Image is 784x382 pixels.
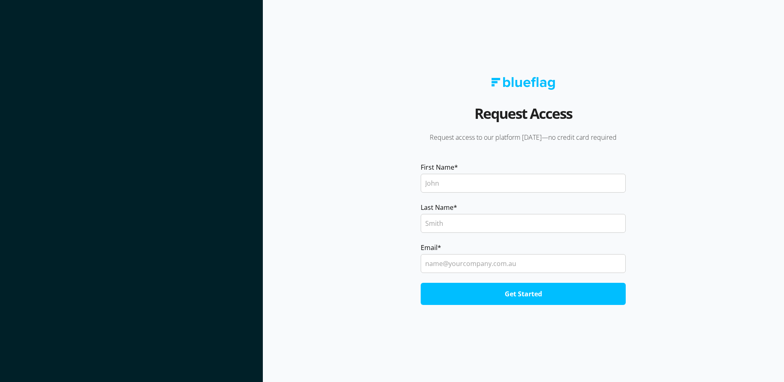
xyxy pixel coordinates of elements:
[491,77,555,90] img: Blue Flag logo
[421,174,626,193] input: John
[474,102,572,133] h2: Request Access
[421,214,626,233] input: Smith
[421,283,626,305] input: Get Started
[421,162,454,172] span: First Name
[421,254,626,273] input: name@yourcompany.com.au
[421,243,438,252] span: Email
[409,133,637,142] p: Request access to our platform [DATE]—no credit card required
[421,202,454,212] span: Last Name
